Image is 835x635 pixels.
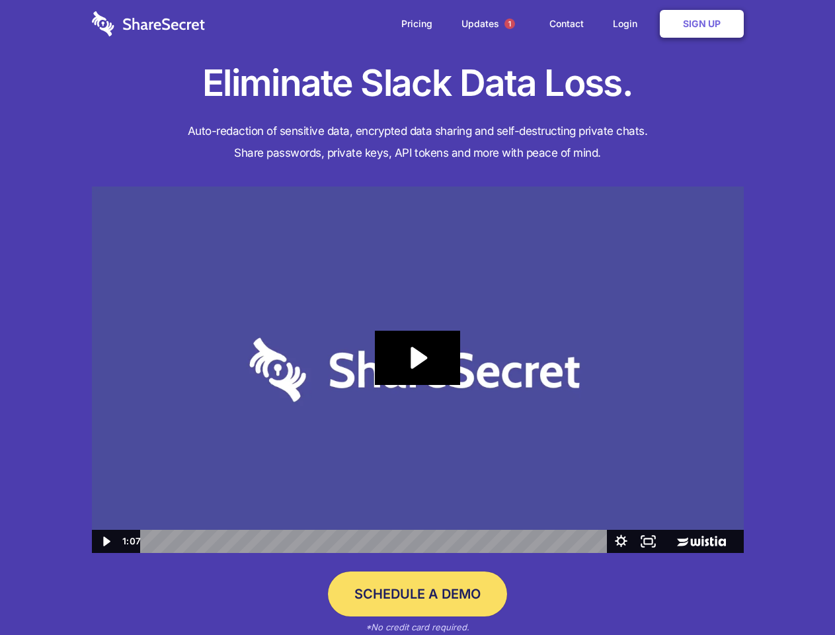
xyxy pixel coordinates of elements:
button: Fullscreen [635,530,662,553]
h1: Eliminate Slack Data Loss. [92,60,744,107]
a: Schedule a Demo [328,571,507,616]
button: Show settings menu [608,530,635,553]
button: Play Video [92,530,119,553]
iframe: Drift Widget Chat Controller [769,569,819,619]
em: *No credit card required. [366,622,469,632]
button: Play Video: Sharesecret Slack Extension [375,331,459,385]
a: Contact [536,3,597,44]
h4: Auto-redaction of sensitive data, encrypted data sharing and self-destructing private chats. Shar... [92,120,744,164]
img: Sharesecret [92,187,744,554]
span: 1 [504,19,515,29]
div: Playbar [151,530,601,553]
img: logo-wordmark-white-trans-d4663122ce5f474addd5e946df7df03e33cb6a1c49d2221995e7729f52c070b2.svg [92,11,205,36]
a: Sign Up [660,10,744,38]
a: Login [600,3,657,44]
a: Pricing [388,3,446,44]
a: Wistia Logo -- Learn More [662,530,743,553]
